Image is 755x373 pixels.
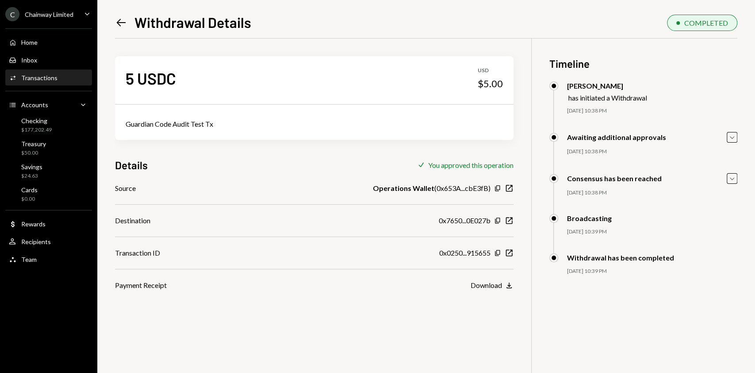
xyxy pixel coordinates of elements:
a: Recipients [5,233,92,249]
a: Team [5,251,92,267]
div: [DATE] 10:38 PM [567,107,737,115]
div: $0.00 [21,195,38,203]
div: Consensus has been reached [567,174,662,183]
a: Checking$177,202.49 [5,114,92,136]
div: Recipients [21,238,51,245]
div: 0x7650...0E027b [439,215,491,226]
a: Cards$0.00 [5,183,92,205]
div: Payment Receipt [115,280,167,291]
a: Home [5,34,92,50]
button: Download [471,281,514,291]
div: C [5,7,19,21]
div: USD [478,67,503,74]
div: [DATE] 10:39 PM [567,268,737,275]
div: You approved this operation [428,161,514,169]
div: Guardian Code Audit Test Tx [126,119,503,129]
div: $5.00 [478,78,503,90]
div: Rewards [21,220,46,228]
div: $50.00 [21,149,46,157]
div: [PERSON_NAME] [567,82,647,90]
div: [DATE] 10:38 PM [567,189,737,197]
div: Transaction ID [115,248,160,258]
div: 5 USDC [126,68,176,88]
div: Treasury [21,140,46,148]
div: Withdrawal has been completed [567,253,674,262]
div: $177,202.49 [21,126,52,134]
div: 0x0250...915655 [439,248,491,258]
div: Accounts [21,101,48,109]
div: [DATE] 10:38 PM [567,148,737,155]
div: Cards [21,186,38,194]
a: Treasury$50.00 [5,137,92,159]
div: Checking [21,117,52,124]
div: Chainway Limited [25,11,73,18]
div: Team [21,256,37,263]
h3: Details [115,158,148,172]
div: Transactions [21,74,57,82]
h3: Timeline [549,56,737,71]
div: Savings [21,163,42,171]
div: Awaiting additional approvals [567,133,666,141]
div: COMPLETED [684,19,728,27]
div: ( 0x653A...cbE3fB ) [373,183,491,194]
a: Inbox [5,52,92,68]
div: Source [115,183,136,194]
div: Broadcasting [567,214,612,222]
div: Inbox [21,56,37,64]
div: has initiated a Withdrawal [568,93,647,102]
div: Home [21,39,38,46]
div: Destination [115,215,150,226]
div: Download [471,281,502,289]
div: [DATE] 10:39 PM [567,228,737,236]
b: Operations Wallet [373,183,434,194]
h1: Withdrawal Details [134,13,251,31]
a: Transactions [5,70,92,85]
div: $24.63 [21,172,42,180]
a: Rewards [5,216,92,232]
a: Accounts [5,97,92,113]
a: Savings$24.63 [5,160,92,182]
